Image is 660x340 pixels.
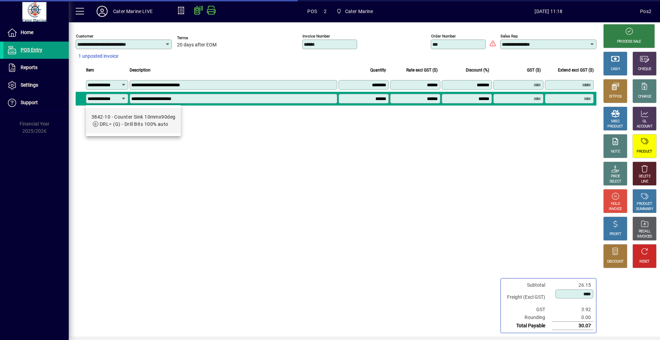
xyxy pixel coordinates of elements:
div: PRODUCT [637,149,652,154]
span: Settings [21,82,38,88]
span: 20 days after EOM [177,42,217,48]
div: RESET [639,259,650,264]
div: Pos2 [640,6,651,17]
td: Subtotal [504,281,552,289]
span: GST ($) [527,66,541,74]
span: 1 unposted invoice [78,53,118,60]
td: 26.15 [552,281,593,289]
span: Discount (%) [466,66,489,74]
mat-label: Order number [431,34,456,39]
td: 3.92 [552,306,593,314]
span: Quantity [370,66,386,74]
div: 3842-10 - Counter Sink 10mmx90deg [91,113,175,121]
span: [DATE] 11:18 [457,6,640,17]
div: INVOICE [609,207,621,212]
button: Profile [91,5,113,18]
td: Total Payable [504,322,552,330]
div: SUMMARY [636,207,653,212]
div: NOTE [611,149,620,154]
mat-option: 3842-10 - Counter Sink 10mmx90deg [86,108,181,133]
span: POS [307,6,317,17]
span: 2 [324,6,327,17]
span: Reports [21,65,37,70]
div: EFTPOS [609,94,622,99]
div: CASH [611,67,620,72]
span: Item [86,66,94,74]
div: LINE [641,179,648,184]
mat-label: Sales rep [500,34,518,39]
div: GL [642,119,647,124]
button: 1 unposted invoice [76,50,121,63]
mat-label: Customer [76,34,93,39]
span: Description [130,66,151,74]
div: DELETE [639,174,650,179]
td: 30.07 [552,322,593,330]
span: Cater Marine [333,5,376,18]
div: PROFIT [609,232,621,237]
span: Home [21,30,33,35]
div: RECALL [639,229,651,234]
div: PRODUCT [637,201,652,207]
td: 0.00 [552,314,593,322]
span: POS Entry [21,47,42,53]
div: CHARGE [638,94,651,99]
a: Support [3,94,69,111]
a: Settings [3,77,69,94]
span: Cater Marine [345,6,373,17]
div: CHEQUE [638,67,651,72]
div: HOLD [611,201,620,207]
td: Rounding [504,314,552,322]
a: Home [3,24,69,41]
div: DISCOUNT [607,259,624,264]
div: PRODUCT [607,124,623,129]
div: SELECT [609,179,621,184]
div: PROCESS SALE [617,39,641,44]
span: Support [21,100,38,105]
div: Cater Marine LIVE [113,6,153,17]
a: Reports [3,59,69,76]
mat-label: Invoice number [302,34,330,39]
span: DRL= (G) - Drill Bits 100% auto [100,121,168,127]
td: Freight (Excl GST) [504,289,552,306]
span: Extend excl GST ($) [558,66,594,74]
span: Terms [177,36,218,40]
div: PRICE [611,174,620,179]
td: GST [504,306,552,314]
span: Rate excl GST ($) [406,66,438,74]
div: INVOICES [637,234,652,239]
div: ACCOUNT [637,124,652,129]
div: MISC [611,119,619,124]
